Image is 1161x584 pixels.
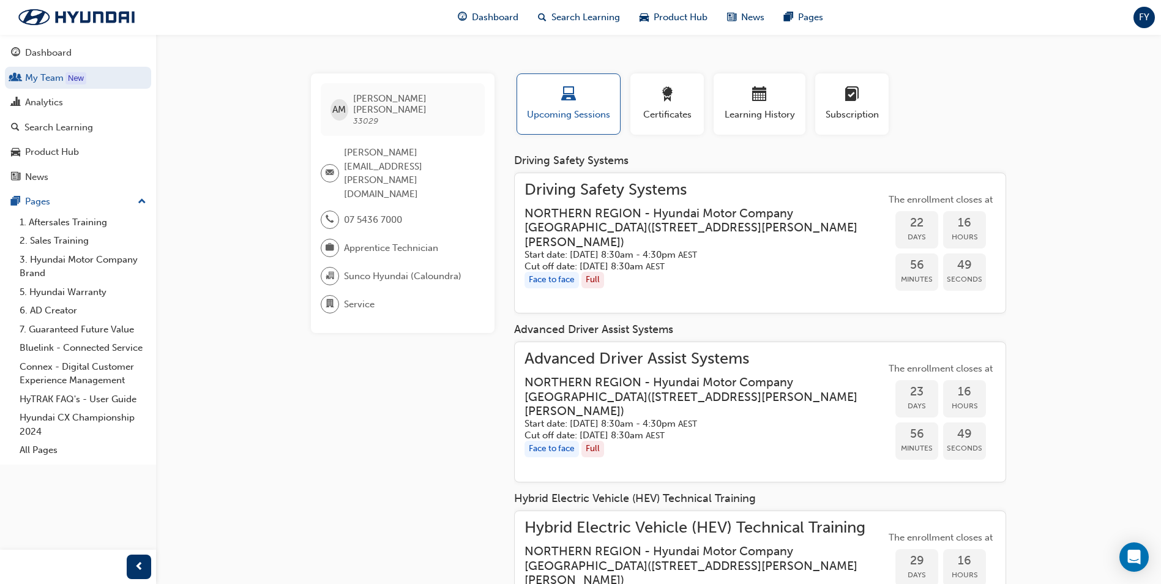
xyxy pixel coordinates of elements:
h5: Cut off date: [DATE] 8:30am [525,430,866,441]
span: AM [332,103,346,117]
span: 29 [895,554,938,568]
div: Driving Safety Systems [514,154,1006,168]
span: 23 [895,385,938,399]
span: people-icon [11,73,20,84]
span: up-icon [138,194,146,210]
div: Advanced Driver Assist Systems [514,323,1006,337]
span: car-icon [11,147,20,158]
a: My Team [5,67,151,89]
span: FY [1139,10,1149,24]
span: The enrollment closes at [886,362,996,376]
span: guage-icon [11,48,20,59]
button: Learning History [714,73,805,135]
span: search-icon [11,122,20,133]
span: 16 [943,216,986,230]
span: Minutes [895,272,938,286]
a: pages-iconPages [774,5,833,30]
span: department-icon [326,296,334,312]
span: News [741,10,764,24]
span: Sunco Hyundai (Caloundra) [344,269,461,283]
span: prev-icon [135,560,144,575]
a: guage-iconDashboard [448,5,528,30]
span: news-icon [727,10,736,25]
span: Australian Eastern Standard Time AEST [646,261,665,272]
a: search-iconSearch Learning [528,5,630,30]
span: news-icon [11,172,20,183]
a: Dashboard [5,42,151,64]
a: Connex - Digital Customer Experience Management [15,358,151,390]
span: learningplan-icon [845,87,859,103]
a: 5. Hyundai Warranty [15,283,151,302]
a: Bluelink - Connected Service [15,339,151,358]
a: 3. Hyundai Motor Company Brand [15,250,151,283]
span: pages-icon [11,197,20,208]
a: car-iconProduct Hub [630,5,717,30]
span: The enrollment closes at [886,531,996,545]
button: Upcoming Sessions [517,73,621,135]
img: Trak [6,4,147,30]
h3: NORTHERN REGION - Hyundai Motor Company [GEOGRAPHIC_DATA] ( [STREET_ADDRESS][PERSON_NAME][PERSON_... [525,206,866,249]
span: car-icon [640,10,649,25]
a: All Pages [15,441,151,460]
span: Hybrid Electric Vehicle (HEV) Technical Training [525,521,886,535]
div: Dashboard [25,46,72,60]
div: Tooltip anchor [65,72,86,84]
span: Service [344,298,375,312]
a: news-iconNews [717,5,774,30]
span: [PERSON_NAME] [PERSON_NAME] [353,93,475,115]
span: calendar-icon [752,87,767,103]
span: Seconds [943,272,986,286]
button: Certificates [630,73,704,135]
a: 1. Aftersales Training [15,213,151,232]
a: 7. Guaranteed Future Value [15,320,151,339]
a: Product Hub [5,141,151,163]
div: Face to face [525,441,579,457]
span: 33029 [353,116,378,126]
span: 22 [895,216,938,230]
span: search-icon [538,10,547,25]
span: Certificates [640,108,695,122]
span: 16 [943,385,986,399]
span: 49 [943,427,986,441]
span: 16 [943,554,986,568]
div: Pages [25,195,50,209]
span: organisation-icon [326,268,334,284]
span: The enrollment closes at [886,193,996,207]
span: Hours [943,399,986,413]
span: briefcase-icon [326,240,334,256]
span: 07 5436 7000 [344,213,402,227]
span: Hours [943,230,986,244]
span: Days [895,230,938,244]
span: 49 [943,258,986,272]
button: FY [1133,7,1155,28]
span: Upcoming Sessions [526,108,611,122]
span: Seconds [943,441,986,455]
h3: NORTHERN REGION - Hyundai Motor Company [GEOGRAPHIC_DATA] ( [STREET_ADDRESS][PERSON_NAME][PERSON_... [525,375,866,418]
span: Driving Safety Systems [525,183,886,197]
a: Driving Safety SystemsNORTHERN REGION - Hyundai Motor Company [GEOGRAPHIC_DATA]([STREET_ADDRESS][... [525,183,996,304]
span: Australian Eastern Standard Time AEST [646,430,665,441]
a: 6. AD Creator [15,301,151,320]
span: chart-icon [11,97,20,108]
span: phone-icon [326,212,334,228]
a: News [5,166,151,189]
div: Open Intercom Messenger [1119,542,1149,572]
span: Product Hub [654,10,707,24]
span: Hours [943,568,986,582]
div: Full [581,272,604,288]
div: Search Learning [24,121,93,135]
div: Face to face [525,272,579,288]
div: Full [581,441,604,457]
span: Australian Eastern Standard Time AEST [678,250,697,260]
h5: Start date: [DATE] 8:30am - 4:30pm [525,418,866,430]
h5: Cut off date: [DATE] 8:30am [525,261,866,272]
span: 56 [895,258,938,272]
button: Pages [5,190,151,213]
h5: Start date: [DATE] 8:30am - 4:30pm [525,249,866,261]
span: Learning History [723,108,796,122]
span: Dashboard [472,10,518,24]
span: pages-icon [784,10,793,25]
div: Product Hub [25,145,79,159]
span: Subscription [824,108,879,122]
button: DashboardMy TeamAnalyticsSearch LearningProduct HubNews [5,39,151,190]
